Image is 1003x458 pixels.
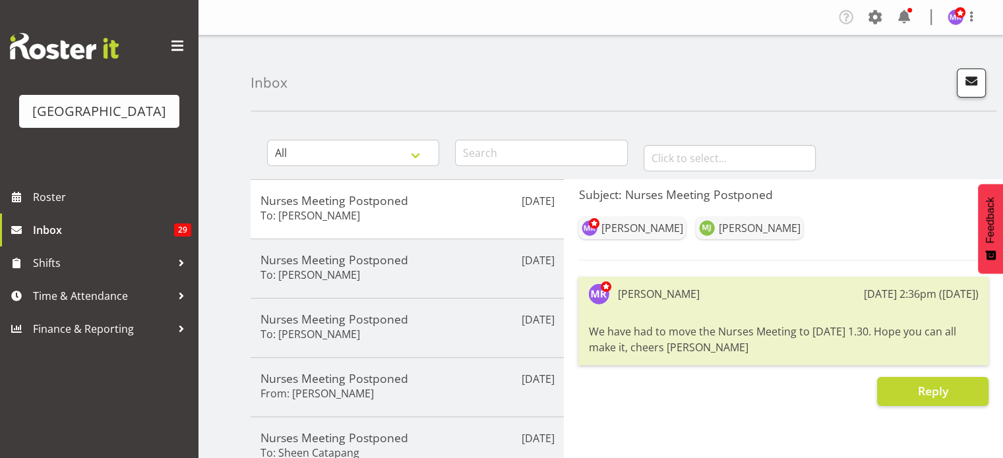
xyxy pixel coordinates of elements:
img: maria-ramsbottom663.jpg [948,9,963,25]
h5: Nurses Meeting Postponed [260,371,554,386]
span: Reply [917,383,948,399]
div: [DATE] 2:36pm ([DATE]) [864,286,979,302]
h4: Inbox [251,75,288,90]
span: 29 [174,223,191,237]
span: Inbox [33,220,174,240]
h6: To: [PERSON_NAME] [260,328,360,341]
h5: Nurses Meeting Postponed [260,252,554,267]
input: Search [455,140,627,166]
div: [PERSON_NAME] [601,220,683,236]
div: [PERSON_NAME] [718,220,800,236]
p: [DATE] [521,430,554,446]
img: miriam-jones11595.jpg [699,220,715,236]
span: Shifts [33,253,171,273]
div: [PERSON_NAME] [617,286,699,302]
span: Time & Attendance [33,286,171,306]
p: [DATE] [521,371,554,387]
input: Click to select... [644,145,816,171]
h5: Nurses Meeting Postponed [260,193,554,208]
h5: Nurses Meeting Postponed [260,312,554,326]
p: [DATE] [521,312,554,328]
h6: To: [PERSON_NAME] [260,209,360,222]
h5: Subject: Nurses Meeting Postponed [578,187,988,202]
div: [GEOGRAPHIC_DATA] [32,101,166,121]
h5: Nurses Meeting Postponed [260,430,554,445]
img: Rosterit website logo [10,33,119,59]
span: Roster [33,187,191,207]
span: Finance & Reporting [33,319,171,339]
img: maria-ramsbottom663.jpg [588,283,609,304]
p: [DATE] [521,252,554,268]
button: Reply [877,377,988,406]
div: We have had to move the Nurses Meeting to [DATE] 1.30. Hope you can all make it, cheers [PERSON_N... [588,320,979,358]
span: Feedback [985,197,996,243]
img: maria-ramsbottom663.jpg [582,220,597,236]
button: Feedback - Show survey [978,184,1003,273]
p: [DATE] [521,193,554,209]
h6: To: [PERSON_NAME] [260,268,360,281]
h6: From: [PERSON_NAME] [260,387,374,400]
